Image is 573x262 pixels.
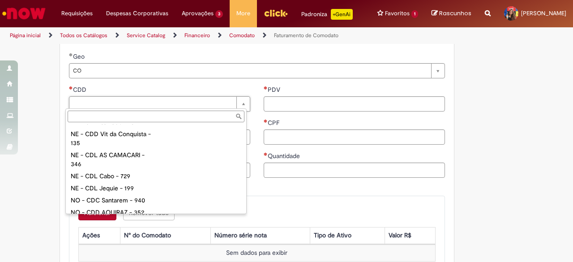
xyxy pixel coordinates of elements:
[71,196,156,205] div: NO - CDC Santarem - 940
[71,150,156,168] div: NE - CDL AS CAMACARI - 346
[71,129,156,147] div: NE - CDD Vit da Conquista - 135
[71,208,156,217] div: NO - CDD AQUIRAZ - 352
[71,172,156,180] div: NE - CDL Cabo - 729
[66,124,246,214] ul: CDD
[71,184,156,193] div: NE - CDL Jequie - 199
